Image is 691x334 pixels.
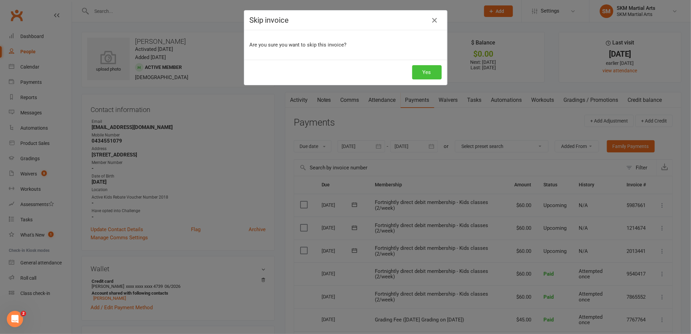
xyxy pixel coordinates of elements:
[412,65,442,79] button: Yes
[250,16,442,24] h4: Skip invoice
[429,15,440,26] button: Close
[7,311,23,327] iframe: Intercom live chat
[21,311,26,316] span: 2
[250,42,347,48] span: Are you sure you want to skip this invoice?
